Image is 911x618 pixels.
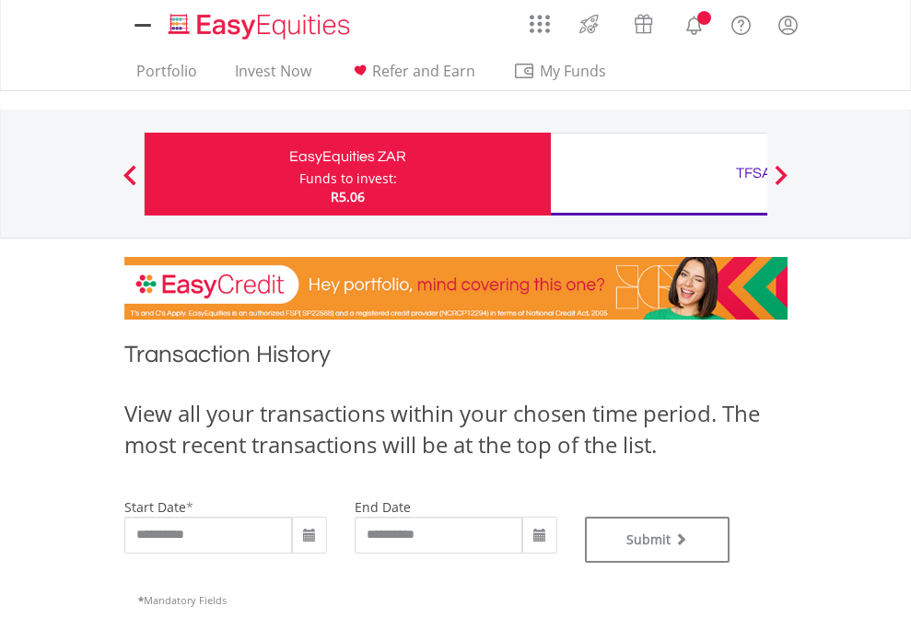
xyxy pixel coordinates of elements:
button: Previous [111,174,148,192]
span: Mandatory Fields [138,593,227,607]
div: EasyEquities ZAR [156,144,540,169]
a: AppsGrid [518,5,562,34]
img: grid-menu-icon.svg [530,14,550,34]
h1: Transaction History [124,338,788,379]
img: EasyCredit Promotion Banner [124,257,788,320]
a: Refer and Earn [342,62,483,90]
img: thrive-v2.svg [574,9,604,39]
a: Notifications [671,5,718,41]
img: vouchers-v2.svg [628,9,659,39]
button: Submit [585,517,730,563]
a: My Profile [765,5,812,45]
a: Home page [161,5,357,41]
label: end date [355,498,411,516]
div: View all your transactions within your chosen time period. The most recent transactions will be a... [124,398,788,461]
img: EasyEquities_Logo.png [165,11,357,41]
span: Refer and Earn [372,61,475,81]
a: Invest Now [228,62,319,90]
a: Portfolio [129,62,204,90]
a: FAQ's and Support [718,5,765,41]
span: R5.06 [331,188,365,205]
label: start date [124,498,186,516]
span: My Funds [513,59,634,83]
a: Vouchers [616,5,671,39]
button: Next [763,174,800,192]
div: Funds to invest: [299,169,397,188]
